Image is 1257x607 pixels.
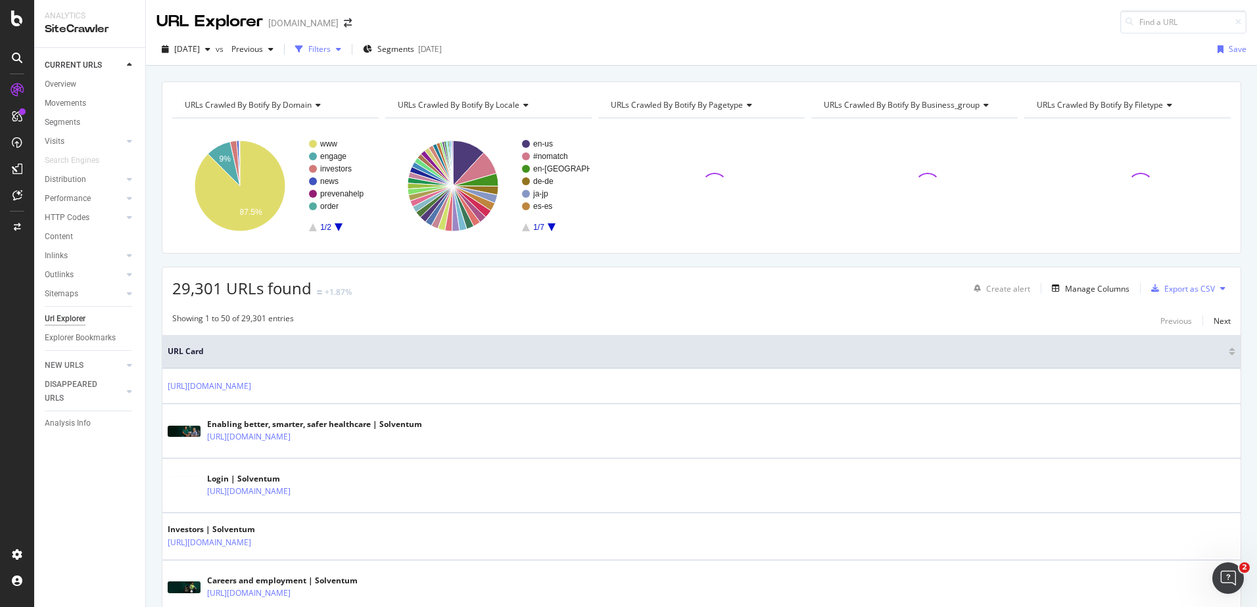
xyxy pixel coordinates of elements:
[986,283,1030,294] div: Create alert
[320,177,339,186] text: news
[824,99,980,110] span: URLs Crawled By Botify By business_group
[45,230,73,244] div: Content
[156,39,216,60] button: [DATE]
[220,154,231,164] text: 9%
[45,173,86,187] div: Distribution
[1065,283,1129,294] div: Manage Columns
[1229,43,1246,55] div: Save
[168,581,201,593] img: main image
[1212,562,1244,594] iframe: Intercom live chat
[226,39,279,60] button: Previous
[45,58,123,72] a: CURRENT URLS
[45,287,78,301] div: Sitemaps
[533,152,568,161] text: #nomatch
[395,95,580,116] h4: URLs Crawled By Botify By locale
[45,249,123,263] a: Inlinks
[45,378,111,405] div: DISAPPEARED URLS
[1120,11,1246,34] input: Find a URL
[172,313,294,328] div: Showing 1 to 50 of 29,301 entries
[45,97,86,110] div: Movements
[207,473,348,485] div: Login | Solventum
[1239,562,1250,573] span: 2
[45,97,136,110] a: Movements
[320,152,346,161] text: engage
[1160,313,1192,328] button: Previous
[45,230,136,244] a: Content
[168,536,251,549] a: [URL][DOMAIN_NAME]
[320,189,364,198] text: prevenahelp
[533,164,627,173] text: en-[GEOGRAPHIC_DATA]
[182,95,367,116] h4: URLs Crawled By Botify By domain
[1047,281,1129,296] button: Manage Columns
[216,43,226,55] span: vs
[168,426,201,438] img: main image
[608,95,793,116] h4: URLs Crawled By Botify By pagetype
[533,189,548,198] text: ja-jp
[320,202,339,211] text: order
[174,43,200,55] span: 2025 Sep. 1st
[1164,283,1215,294] div: Export as CSV
[418,43,442,55] div: [DATE]
[821,95,1006,116] h4: URLs Crawled By Botify By business_group
[45,192,123,206] a: Performance
[377,43,414,55] span: Segments
[45,416,91,430] div: Analysis Info
[344,18,352,28] div: arrow-right-arrow-left
[268,16,339,30] div: [DOMAIN_NAME]
[320,139,337,148] text: www
[45,331,116,345] div: Explorer Bookmarks
[156,11,263,33] div: URL Explorer
[45,154,112,168] a: Search Engines
[45,359,83,372] div: NEW URLS
[226,43,263,55] span: Previous
[45,11,135,22] div: Analytics
[1214,315,1231,326] div: Next
[168,346,1225,357] span: URL Card
[45,22,135,37] div: SiteCrawler
[317,290,322,294] img: Equal
[207,485,291,498] a: [URL][DOMAIN_NAME]
[320,223,331,232] text: 1/2
[45,78,136,91] a: Overview
[207,430,291,443] a: [URL][DOMAIN_NAME]
[45,173,123,187] a: Distribution
[45,192,91,206] div: Performance
[533,177,554,186] text: de-de
[207,575,358,587] div: Careers and employment | Solventum
[45,359,123,372] a: NEW URLS
[172,129,377,243] svg: A chart.
[45,378,123,405] a: DISAPPEARED URLS
[207,587,291,600] a: [URL][DOMAIN_NAME]
[290,39,346,60] button: Filters
[45,331,136,345] a: Explorer Bookmarks
[45,416,136,430] a: Analysis Info
[358,39,447,60] button: Segments[DATE]
[45,154,99,168] div: Search Engines
[168,524,308,535] div: Investors | Solventum
[968,278,1030,299] button: Create alert
[385,129,590,243] svg: A chart.
[533,202,552,211] text: es-es
[172,277,312,299] span: 29,301 URLs found
[45,211,89,225] div: HTTP Codes
[1034,95,1219,116] h4: URLs Crawled By Botify By filetype
[45,135,123,148] a: Visits
[1212,39,1246,60] button: Save
[45,78,76,91] div: Overview
[240,208,262,217] text: 87.5%
[45,312,85,326] div: Url Explorer
[1146,278,1215,299] button: Export as CSV
[45,135,64,148] div: Visits
[611,99,743,110] span: URLs Crawled By Botify By pagetype
[207,418,422,430] div: Enabling better, smarter, safer healthcare | Solventum
[325,286,352,298] div: +1.87%
[185,99,312,110] span: URLs Crawled By Botify By domain
[168,476,201,495] img: main image
[45,249,68,263] div: Inlinks
[533,223,544,232] text: 1/7
[533,139,553,148] text: en-us
[45,58,102,72] div: CURRENT URLS
[1037,99,1163,110] span: URLs Crawled By Botify By filetype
